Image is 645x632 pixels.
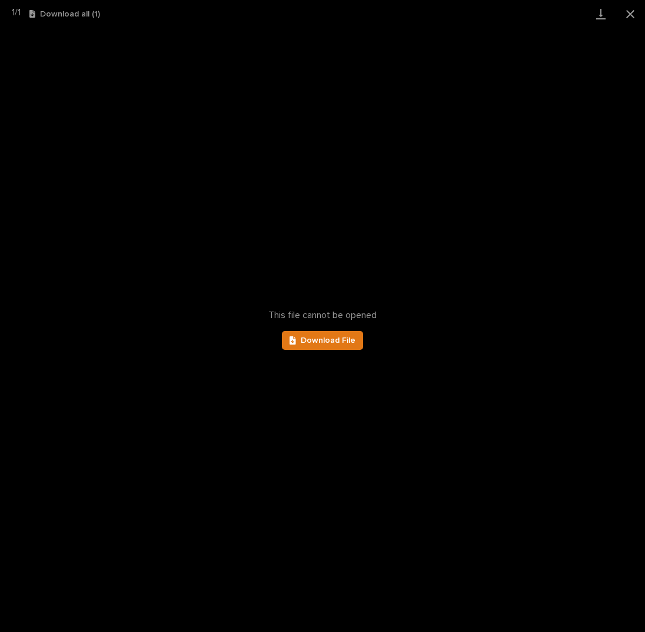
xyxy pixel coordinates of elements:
span: 1 [18,8,21,17]
span: This file cannot be opened [268,310,377,321]
span: 1 [12,8,15,17]
span: Download File [301,336,355,345]
button: Download all (1) [29,10,100,18]
a: Download File [282,331,363,350]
